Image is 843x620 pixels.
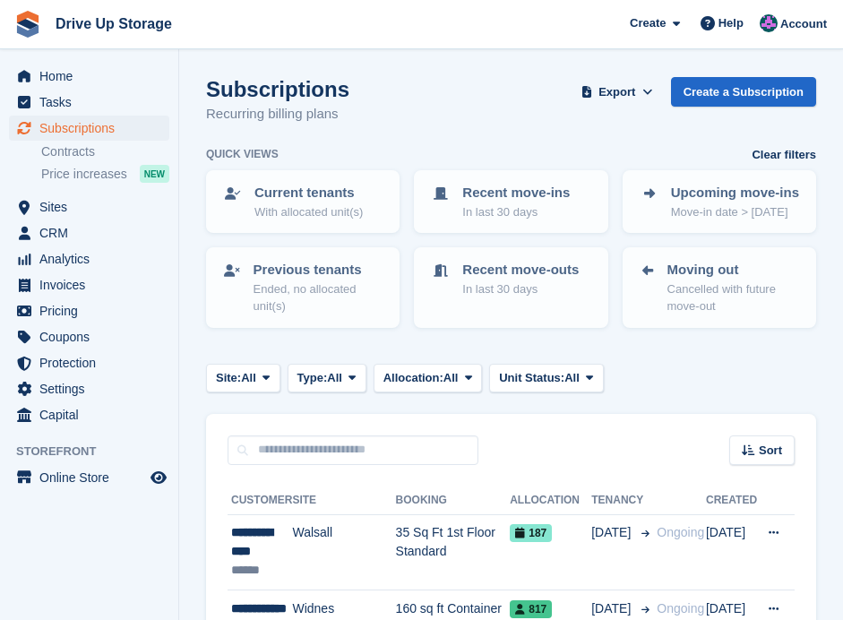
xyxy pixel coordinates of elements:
[241,369,256,387] span: All
[206,146,279,162] h6: Quick views
[39,376,147,401] span: Settings
[48,9,179,39] a: Drive Up Storage
[510,487,591,515] th: Allocation
[9,376,169,401] a: menu
[208,249,398,326] a: Previous tenants Ended, no allocated unit(s)
[206,77,349,101] h1: Subscriptions
[39,194,147,220] span: Sites
[462,260,579,280] p: Recent move-outs
[462,183,570,203] p: Recent move-ins
[39,324,147,349] span: Coupons
[140,165,169,183] div: NEW
[148,467,169,488] a: Preview store
[489,364,603,393] button: Unit Status: All
[780,15,827,33] span: Account
[630,14,666,32] span: Create
[591,523,634,542] span: [DATE]
[759,442,782,460] span: Sort
[41,143,169,160] a: Contracts
[591,599,634,618] span: [DATE]
[443,369,459,387] span: All
[39,402,147,427] span: Capital
[9,220,169,245] a: menu
[292,487,395,515] th: Site
[9,194,169,220] a: menu
[254,203,363,221] p: With allocated unit(s)
[39,272,147,297] span: Invoices
[39,465,147,490] span: Online Store
[624,249,814,326] a: Moving out Cancelled with future move-out
[216,369,241,387] span: Site:
[671,203,799,221] p: Move-in date > [DATE]
[598,83,635,101] span: Export
[41,166,127,183] span: Price increases
[383,369,443,387] span: Allocation:
[510,524,552,542] span: 187
[752,146,816,164] a: Clear filters
[292,514,395,590] td: Walsall
[39,246,147,271] span: Analytics
[396,487,511,515] th: Booking
[9,402,169,427] a: menu
[39,220,147,245] span: CRM
[591,487,649,515] th: Tenancy
[9,298,169,323] a: menu
[228,487,292,515] th: Customer
[396,514,511,590] td: 35 Sq Ft 1st Floor Standard
[208,172,398,231] a: Current tenants With allocated unit(s)
[671,77,816,107] a: Create a Subscription
[416,249,606,308] a: Recent move-outs In last 30 days
[9,64,169,89] a: menu
[718,14,744,32] span: Help
[462,203,570,221] p: In last 30 days
[39,350,147,375] span: Protection
[288,364,366,393] button: Type: All
[327,369,342,387] span: All
[667,280,800,315] p: Cancelled with future move-out
[9,324,169,349] a: menu
[564,369,580,387] span: All
[624,172,814,231] a: Upcoming move-ins Move-in date > [DATE]
[9,116,169,141] a: menu
[578,77,657,107] button: Export
[706,487,757,515] th: Created
[657,601,704,616] span: Ongoing
[374,364,483,393] button: Allocation: All
[9,350,169,375] a: menu
[254,280,384,315] p: Ended, no allocated unit(s)
[9,246,169,271] a: menu
[254,260,384,280] p: Previous tenants
[667,260,800,280] p: Moving out
[510,600,552,618] span: 817
[206,104,349,125] p: Recurring billing plans
[16,443,178,461] span: Storefront
[41,164,169,184] a: Price increases NEW
[760,14,778,32] img: Andy
[254,183,363,203] p: Current tenants
[39,298,147,323] span: Pricing
[706,514,757,590] td: [DATE]
[657,525,704,539] span: Ongoing
[39,64,147,89] span: Home
[39,116,147,141] span: Subscriptions
[416,172,606,231] a: Recent move-ins In last 30 days
[9,272,169,297] a: menu
[462,280,579,298] p: In last 30 days
[39,90,147,115] span: Tasks
[499,369,564,387] span: Unit Status:
[9,465,169,490] a: menu
[206,364,280,393] button: Site: All
[14,11,41,38] img: stora-icon-8386f47178a22dfd0bd8f6a31ec36ba5ce8667c1dd55bd0f319d3a0aa187defe.svg
[297,369,328,387] span: Type:
[671,183,799,203] p: Upcoming move-ins
[9,90,169,115] a: menu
